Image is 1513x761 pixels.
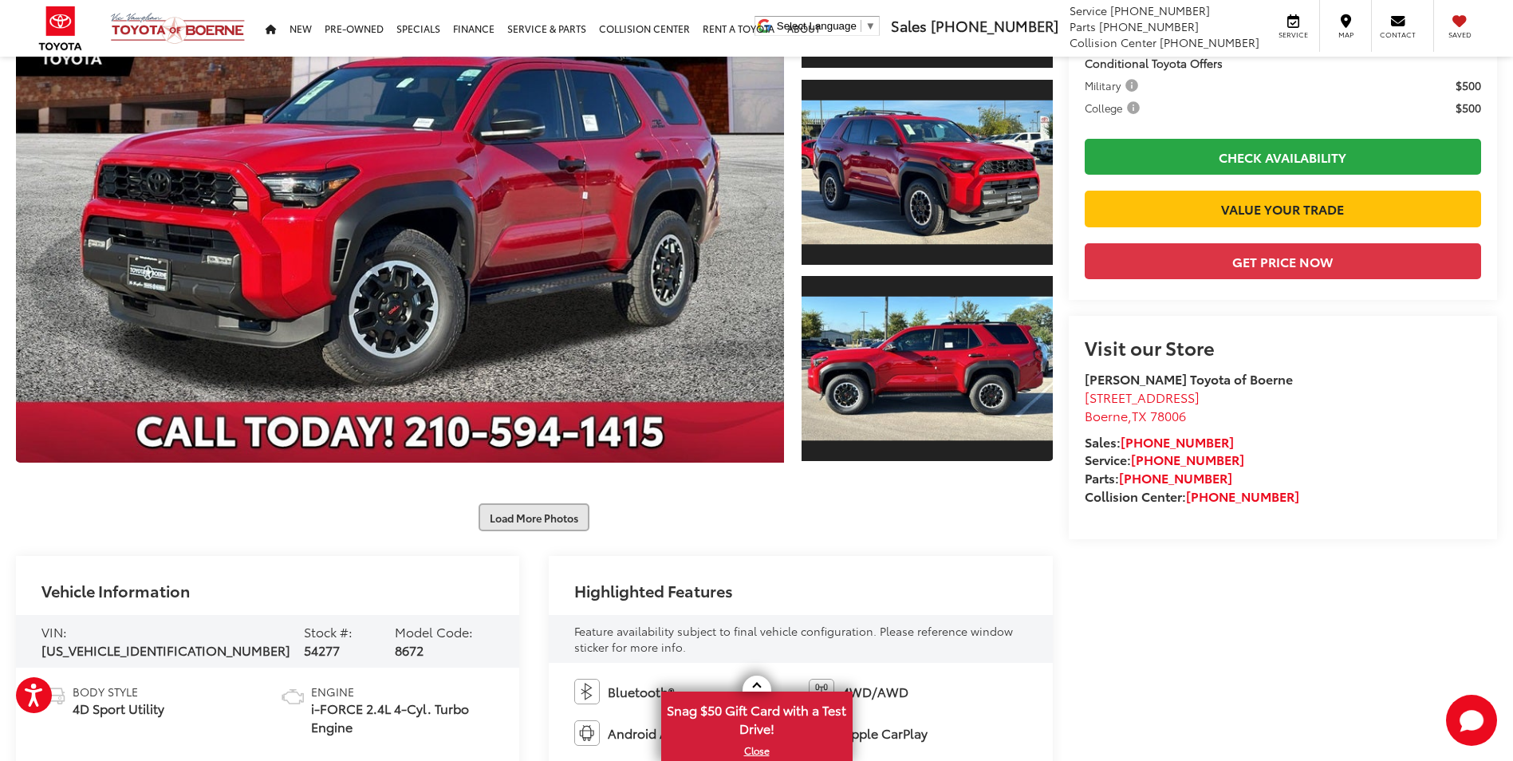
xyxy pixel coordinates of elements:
span: Snag $50 Gift Card with a Test Drive! [663,693,851,742]
span: Boerne [1085,406,1128,424]
a: Value Your Trade [1085,191,1481,227]
img: Android Auto [574,720,600,746]
a: Expand Photo 2 [802,78,1052,266]
span: [US_VEHICLE_IDENTIFICATION_NUMBER] [41,641,290,659]
span: 54277 [304,641,340,659]
span: Conditional Toyota Offers [1085,55,1223,71]
h2: Vehicle Information [41,582,190,599]
button: Get Price Now [1085,243,1481,279]
span: VIN: [41,622,67,641]
span: [PHONE_NUMBER] [1099,18,1199,34]
span: ​ [861,20,861,32]
span: College [1085,100,1143,116]
svg: Start Chat [1446,695,1497,746]
span: Service [1275,30,1311,40]
span: 4WD/AWD [842,683,908,701]
a: [PHONE_NUMBER] [1131,450,1244,468]
button: College [1085,100,1145,116]
a: [PHONE_NUMBER] [1121,432,1234,451]
strong: Sales: [1085,432,1234,451]
span: Map [1328,30,1363,40]
img: 2025 Toyota 4Runner TRD Off-Road Premium [799,297,1055,441]
span: Military [1085,77,1141,93]
h2: Highlighted Features [574,582,733,599]
span: [PHONE_NUMBER] [1110,2,1210,18]
span: ▼ [865,20,876,32]
h2: Visit our Store [1085,337,1481,357]
strong: Parts: [1085,468,1232,487]
span: Service [1070,2,1107,18]
span: Saved [1442,30,1477,40]
a: [PHONE_NUMBER] [1186,487,1299,505]
strong: Service: [1085,450,1244,468]
img: Bluetooth® [574,679,600,704]
a: [PHONE_NUMBER] [1119,468,1232,487]
span: Body Style [73,684,164,700]
span: Model Code: [395,622,473,641]
a: Expand Photo 3 [802,274,1052,463]
span: Bluetooth® [608,683,674,701]
span: Select Language [777,20,857,32]
button: Toggle Chat Window [1446,695,1497,746]
span: Feature availability subject to final vehicle configuration. Please reference window sticker for ... [574,623,1013,655]
a: [STREET_ADDRESS] Boerne,TX 78006 [1085,388,1200,424]
span: 78006 [1150,406,1186,424]
span: 4D Sport Utility [73,700,164,718]
strong: Collision Center: [1085,487,1299,505]
span: 8672 [395,641,424,659]
span: TX [1132,406,1147,424]
span: Parts [1070,18,1096,34]
span: Stock #: [304,622,353,641]
img: Vic Vaughan Toyota of Boerne [110,12,246,45]
span: Android Auto [608,724,689,743]
span: Apple CarPlay [842,724,928,743]
span: Contact [1380,30,1416,40]
span: [PHONE_NUMBER] [1160,34,1259,50]
span: [STREET_ADDRESS] [1085,388,1200,406]
span: $500 [1456,77,1481,93]
span: [PHONE_NUMBER] [931,15,1058,36]
span: Sales [891,15,927,36]
span: , [1085,406,1186,424]
strong: [PERSON_NAME] Toyota of Boerne [1085,369,1293,388]
span: Collision Center [1070,34,1156,50]
button: Military [1085,77,1144,93]
span: i-FORCE 2.4L 4-Cyl. Turbo Engine [311,700,494,736]
a: Check Availability [1085,139,1481,175]
button: Load More Photos [479,503,589,531]
span: $500 [1456,100,1481,116]
span: Engine [311,684,494,700]
img: 2025 Toyota 4Runner TRD Off-Road Premium [799,100,1055,244]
